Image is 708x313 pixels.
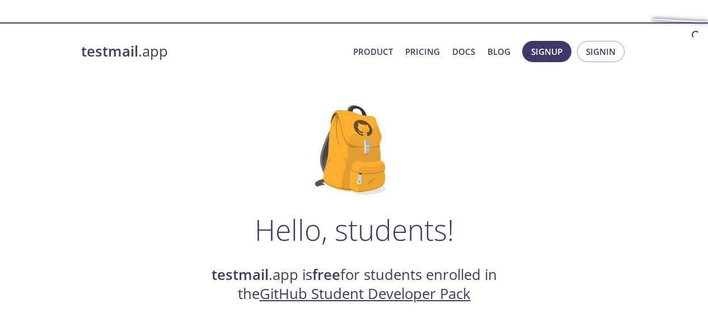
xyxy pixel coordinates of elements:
[531,44,562,59] span: Signup
[81,42,344,61] a: testmail.app
[312,265,340,284] strong: free
[522,41,571,62] button: Signup
[315,105,393,195] img: github-student-backpack.png
[81,41,138,61] strong: testmail
[212,265,269,284] strong: testmail
[586,44,616,59] span: Signin
[452,44,475,59] a: Docs
[487,44,510,59] a: Blog
[577,41,625,62] button: Signin
[405,44,440,59] a: Pricing
[200,265,508,304] h2: .app is for students enrolled in the
[260,284,471,303] a: GitHub Student Developer Pack
[353,44,393,59] a: Product
[255,213,454,246] h1: Hello, students!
